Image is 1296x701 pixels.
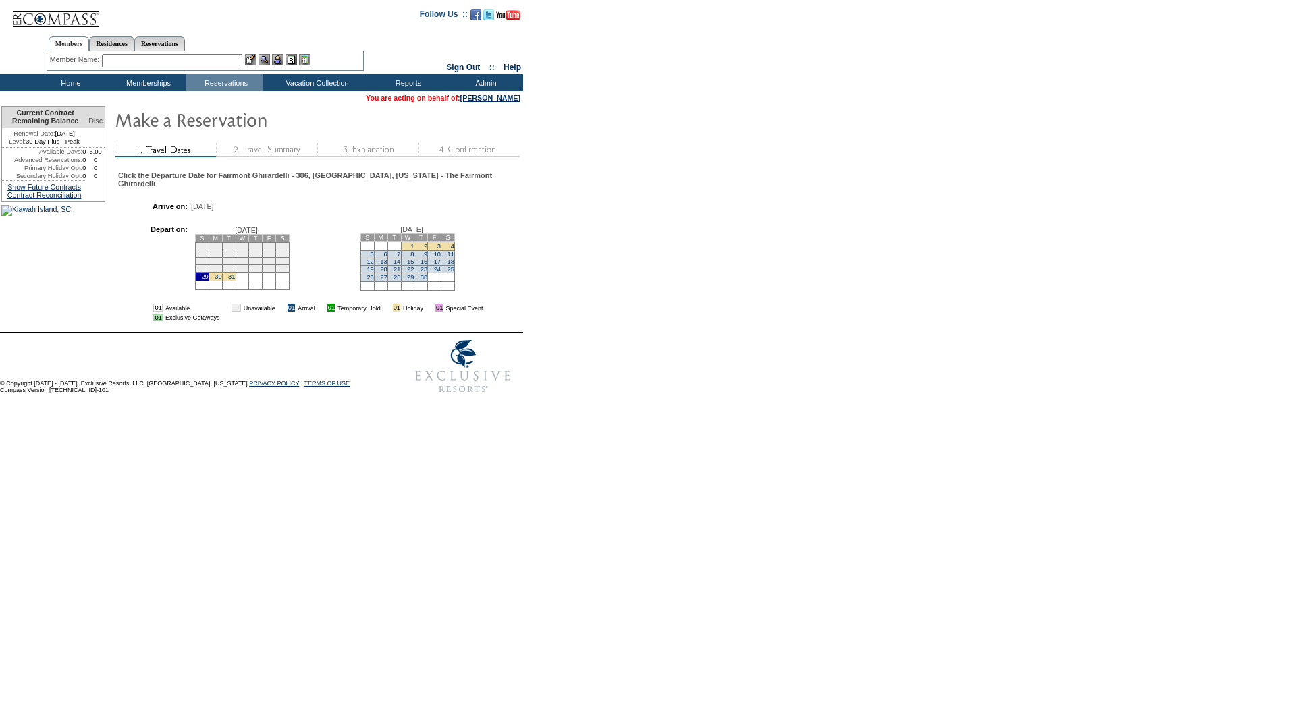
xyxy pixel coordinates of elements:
a: 10 [434,251,441,258]
span: Renewal Date: [13,130,55,138]
td: 16 [209,257,222,264]
img: step4_state1.gif [418,143,520,157]
td: [DATE] [2,128,86,138]
td: Primary Holiday Opt: [2,164,82,172]
td: Home [30,74,108,91]
td: Exclusive Getaways [165,314,220,321]
td: W [236,234,249,242]
a: Show Future Contracts [7,183,81,191]
a: 6 [383,251,387,258]
td: 28 [276,264,290,272]
td: 01 [435,304,443,312]
td: 4 [236,242,249,250]
td: Advanced Reservations: [2,156,82,164]
a: 1 [410,243,414,250]
a: PRIVACY POLICY [249,380,299,387]
a: 4 [451,243,454,250]
td: 8 [195,250,209,257]
img: i.gif [426,304,433,311]
td: Arrive on: [125,202,188,211]
a: 20 [380,266,387,273]
img: Follow us on Twitter [483,9,494,20]
td: 01 [153,314,162,321]
a: Help [504,63,521,72]
a: TERMS OF USE [304,380,350,387]
a: 15 [407,258,414,265]
td: Available [165,304,220,312]
td: 01 [232,304,240,312]
td: 20 [263,257,276,264]
td: S [276,234,290,242]
td: 14 [276,250,290,257]
td: 22 [195,264,209,272]
td: 0 [82,156,86,164]
span: Level: [9,138,26,146]
img: Make Reservation [115,106,385,133]
span: [DATE] [400,225,423,233]
img: Exclusive Resorts [402,333,523,400]
td: Current Contract Remaining Balance [2,107,86,128]
a: 22 [407,266,414,273]
a: 19 [367,266,373,273]
td: M [374,233,387,241]
td: 01 [327,304,335,312]
a: 30 [215,273,221,280]
a: 23 [421,266,427,273]
img: step3_state1.gif [317,143,418,157]
td: T [387,233,401,241]
a: Sign Out [446,63,480,72]
a: Members [49,36,90,51]
a: 27 [380,274,387,281]
td: 0 [86,164,105,172]
td: 7 [276,242,290,250]
img: i.gif [278,304,285,311]
a: 11 [448,251,454,258]
td: S [441,233,455,241]
td: T [414,233,428,241]
span: [DATE] [235,226,258,234]
td: 5 [249,242,263,250]
td: 13 [263,250,276,257]
td: Vacation Collection [263,74,368,91]
a: 31 [228,273,235,280]
td: Depart on: [125,225,188,294]
a: Become our fan on Facebook [470,13,481,22]
td: Temporary Hold [337,304,381,312]
span: You are acting on behalf of: [366,94,520,102]
a: 21 [394,266,400,273]
td: 11 [236,250,249,257]
td: 01 [153,304,162,312]
span: Disc. [88,117,105,125]
a: 14 [394,258,400,265]
td: 0 [82,164,86,172]
td: 29 [195,272,209,281]
td: Memberships [108,74,186,91]
td: 26 [249,264,263,272]
td: Available Days: [2,148,82,156]
td: 19 [249,257,263,264]
a: 13 [380,258,387,265]
div: Click the Departure Date for Fairmont Ghirardelli - 306, [GEOGRAPHIC_DATA], [US_STATE] - The Fair... [118,171,518,188]
td: 0 [86,156,105,164]
a: 8 [410,251,414,258]
td: 18 [236,257,249,264]
a: 25 [448,266,454,273]
img: b_calculator.gif [299,54,310,65]
td: Follow Us :: [420,8,468,24]
img: Reservations [286,54,297,65]
td: F [428,233,441,241]
img: Impersonate [272,54,283,65]
td: 2 [209,242,222,250]
span: :: [489,63,495,72]
td: 0 [86,172,105,180]
td: 30 Day Plus - Peak [2,138,86,148]
a: [PERSON_NAME] [460,94,520,102]
a: 16 [421,258,427,265]
td: 23 [209,264,222,272]
td: Reservations [186,74,263,91]
a: 30 [421,274,427,281]
td: 1 [195,242,209,250]
td: Unavailable [244,304,275,312]
div: Member Name: [50,54,102,65]
a: 18 [448,258,454,265]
